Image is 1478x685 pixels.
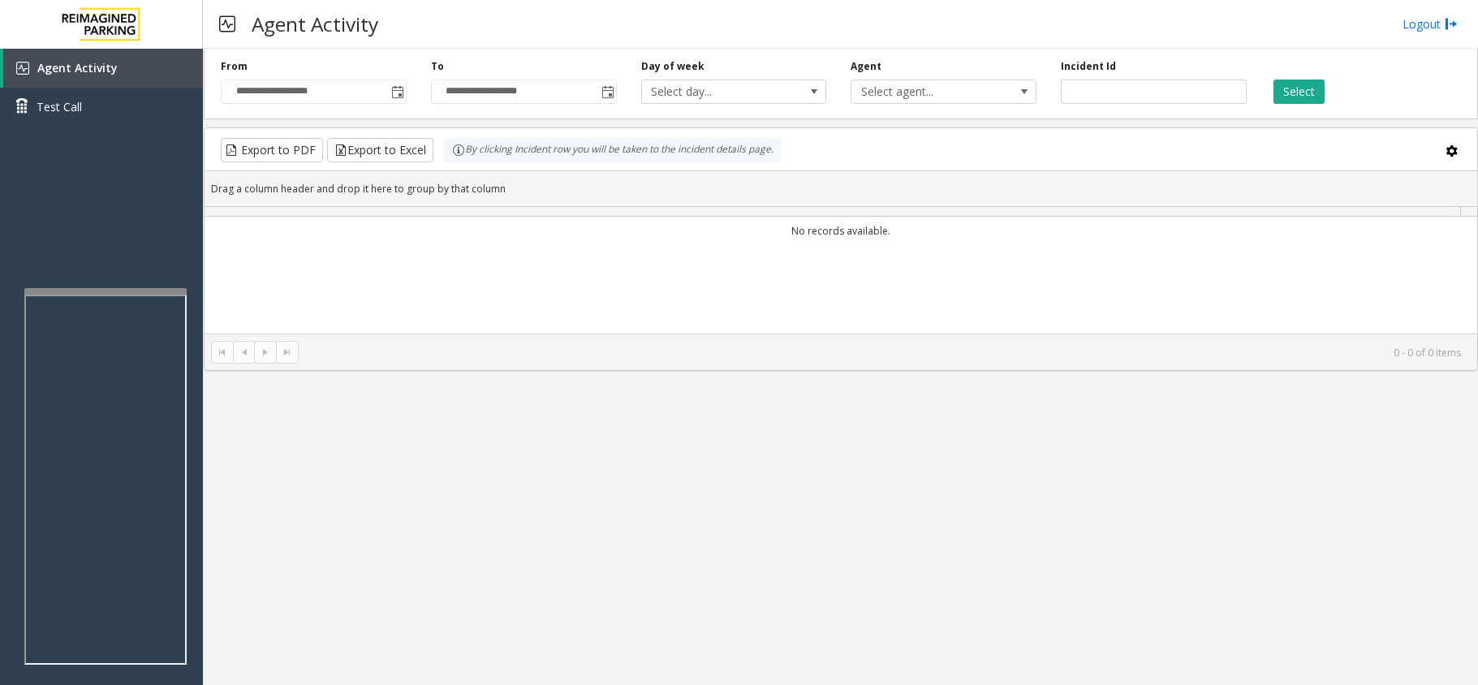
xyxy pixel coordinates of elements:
[3,49,203,88] a: Agent Activity
[219,4,235,44] img: pageIcon
[16,62,29,75] img: 'icon'
[37,60,118,75] span: Agent Activity
[1445,15,1458,32] img: logout
[37,98,82,115] span: Test Call
[642,80,789,103] span: Select day...
[221,138,323,162] button: Export to PDF
[205,207,1477,334] div: Data table
[1403,15,1458,32] a: Logout
[327,138,433,162] button: Export to Excel
[308,346,1461,360] kendo-pager-info: 0 - 0 of 0 items
[1273,80,1325,104] button: Select
[641,59,705,74] label: Day of week
[388,80,406,103] span: Toggle popup
[598,80,616,103] span: Toggle popup
[205,174,1477,203] div: Drag a column header and drop it here to group by that column
[452,144,465,157] img: infoIcon.svg
[431,59,444,74] label: To
[851,80,998,103] span: Select agent...
[221,59,248,74] label: From
[444,138,782,162] div: By clicking Incident row you will be taken to the incident details page.
[205,217,1477,245] td: No records available.
[851,59,881,74] label: Agent
[243,4,386,44] h3: Agent Activity
[1061,59,1116,74] label: Incident Id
